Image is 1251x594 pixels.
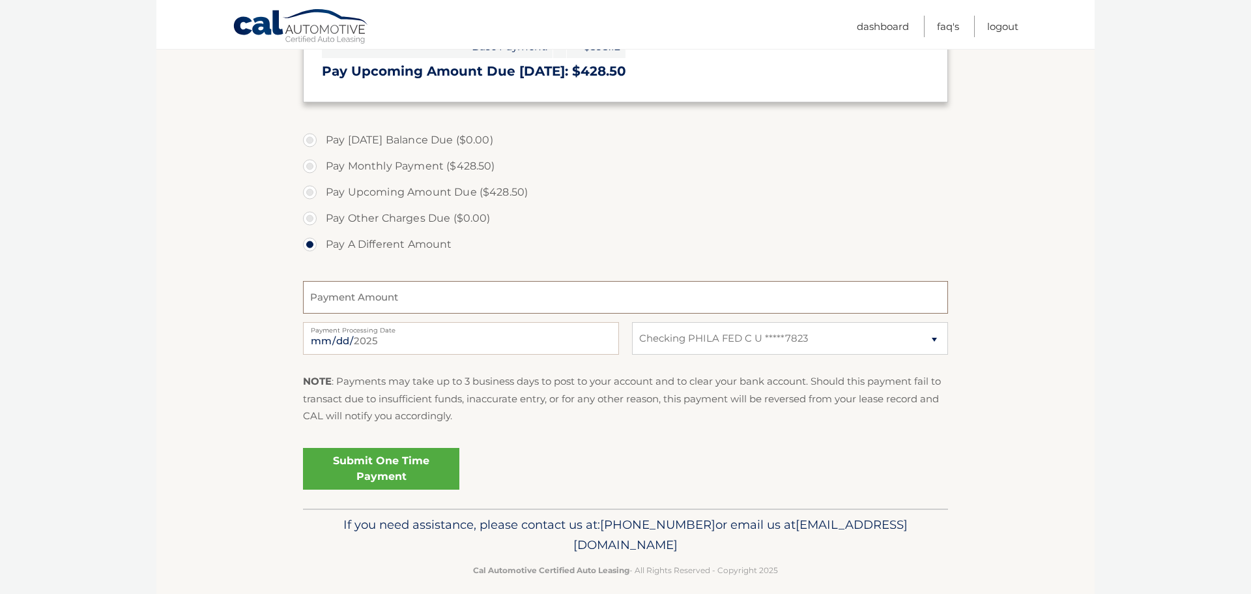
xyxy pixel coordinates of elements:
span: [PHONE_NUMBER] [600,517,715,532]
a: FAQ's [937,16,959,37]
p: - All Rights Reserved - Copyright 2025 [311,563,940,577]
input: Payment Date [303,322,619,355]
input: Payment Amount [303,281,948,314]
p: : Payments may take up to 3 business days to post to your account and to clear your bank account.... [303,373,948,424]
h3: Pay Upcoming Amount Due [DATE]: $428.50 [322,63,929,80]
a: Submit One Time Payment [303,448,459,490]
label: Pay Monthly Payment ($428.50) [303,153,948,179]
label: Pay Other Charges Due ($0.00) [303,205,948,231]
a: Dashboard [857,16,909,37]
strong: NOTE [303,375,332,387]
a: Logout [987,16,1018,37]
label: Pay Upcoming Amount Due ($428.50) [303,179,948,205]
label: Pay [DATE] Balance Due ($0.00) [303,127,948,153]
p: If you need assistance, please contact us at: or email us at [311,514,940,556]
label: Pay A Different Amount [303,231,948,258]
a: Cal Automotive [233,8,369,46]
label: Payment Processing Date [303,322,619,333]
strong: Cal Automotive Certified Auto Leasing [473,565,629,575]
